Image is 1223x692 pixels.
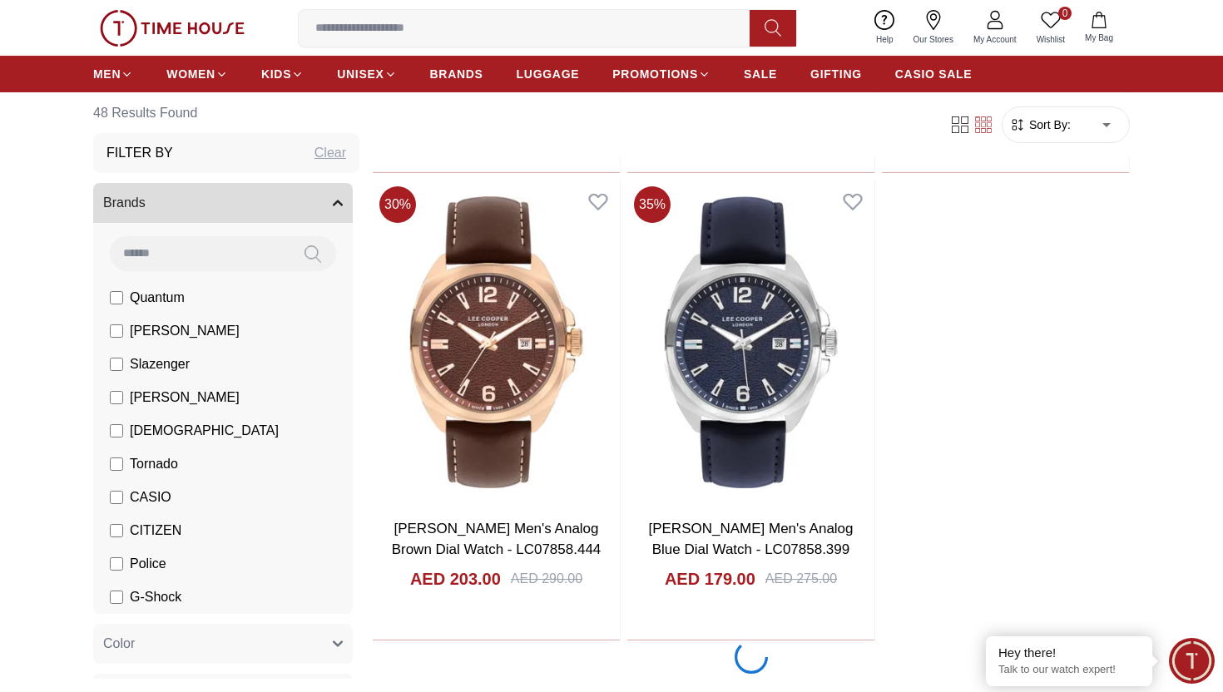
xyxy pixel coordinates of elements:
span: Color [103,634,135,654]
input: Slazenger [110,358,123,371]
a: PROMOTIONS [612,59,711,89]
h4: AED 203.00 [410,567,501,591]
input: G-Shock [110,591,123,604]
a: [PERSON_NAME] Men's Analog Blue Dial Watch - LC07858.399 [648,521,853,558]
input: Police [110,557,123,571]
div: Hey there! [998,645,1140,661]
div: Clear [314,143,346,163]
a: UNISEX [337,59,396,89]
span: KIDS [261,66,291,82]
span: [DEMOGRAPHIC_DATA] [130,421,279,441]
span: [PERSON_NAME] [130,321,240,341]
button: My Bag [1075,8,1123,47]
h4: AED 179.00 [665,567,755,591]
a: SALE [744,59,777,89]
input: [PERSON_NAME] [110,391,123,404]
button: Color [93,624,353,664]
span: SALE [744,66,777,82]
span: Wishlist [1030,33,1072,46]
div: AED 275.00 [765,569,837,589]
button: Brands [93,183,353,223]
span: 30 % [379,186,416,223]
span: Tornado [130,454,178,474]
span: [PERSON_NAME] [130,388,240,408]
span: GIFTING [810,66,862,82]
button: Sort By: [1009,116,1071,133]
a: LUGGAGE [517,59,580,89]
a: BRANDS [430,59,483,89]
span: LUGGAGE [517,66,580,82]
span: WOMEN [166,66,215,82]
span: Quantum [130,288,185,308]
span: G-Shock [130,587,181,607]
a: [PERSON_NAME] Men's Analog Brown Dial Watch - LC07858.444 [392,521,602,558]
span: Sort By: [1026,116,1071,133]
span: Slazenger [130,354,190,374]
span: Our Stores [907,33,960,46]
span: Help [869,33,900,46]
span: 0 [1058,7,1072,20]
a: WOMEN [166,59,228,89]
span: 35 % [634,186,671,223]
a: Our Stores [904,7,963,49]
h6: 48 Results Found [93,93,359,133]
input: CITIZEN [110,524,123,537]
input: Tornado [110,457,123,471]
a: KIDS [261,59,304,89]
a: GIFTING [810,59,862,89]
span: MEN [93,66,121,82]
h3: Filter By [106,143,173,163]
span: UNISEX [337,66,384,82]
span: My Account [967,33,1023,46]
p: Talk to our watch expert! [998,663,1140,677]
a: 0Wishlist [1027,7,1075,49]
img: Lee Cooper Men's Analog Blue Dial Watch - LC07858.399 [627,180,874,505]
input: [PERSON_NAME] [110,324,123,338]
img: ... [100,10,245,47]
div: AED 290.00 [511,569,582,589]
span: Brands [103,193,146,213]
span: My Bag [1078,32,1120,44]
span: CASIO [130,487,171,507]
span: BRANDS [430,66,483,82]
div: Chat Widget [1169,638,1215,684]
a: Help [866,7,904,49]
a: MEN [93,59,133,89]
span: Police [130,554,166,574]
input: CASIO [110,491,123,504]
a: CASIO SALE [895,59,973,89]
input: [DEMOGRAPHIC_DATA] [110,424,123,437]
span: CASIO SALE [895,66,973,82]
img: Lee Cooper Men's Analog Brown Dial Watch - LC07858.444 [373,180,620,505]
span: CITIZEN [130,521,181,541]
span: PROMOTIONS [612,66,698,82]
input: Quantum [110,291,123,304]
